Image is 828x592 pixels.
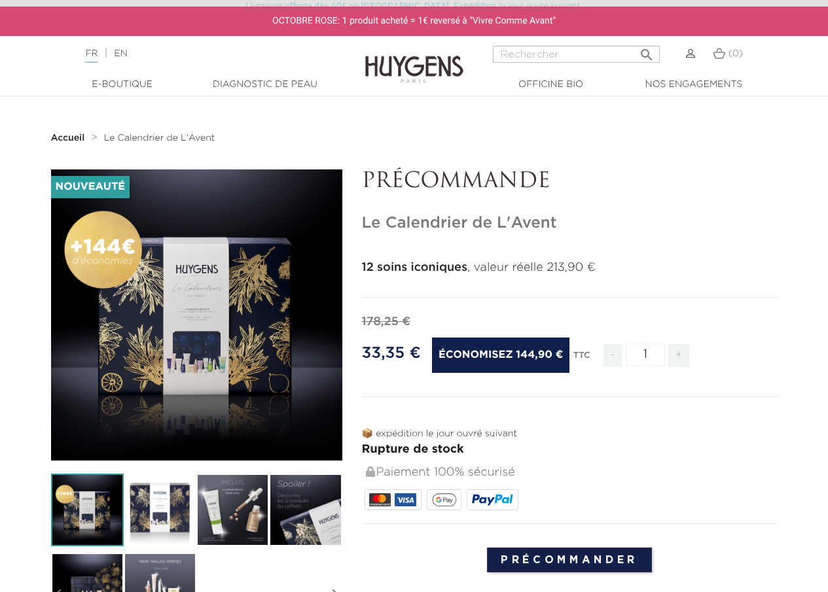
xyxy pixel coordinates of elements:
input: Rechercher [493,46,660,63]
p: 📦 expédition le jour ouvré suivant [362,427,778,441]
span: - [603,344,622,367]
button:  [635,42,658,60]
a: E-Boutique [57,78,188,92]
h1: Le Calendrier de L'Avent [362,214,778,233]
p: , valeur réelle 213,90 € [362,259,778,277]
span: + [668,344,689,367]
input: Quantité [626,343,665,366]
span: Économisez 144,90 € [432,338,569,373]
a: Officine Bio [486,78,617,92]
a: Le Calendrier de L'Avent [104,133,215,143]
a: Diagnostic de peau [200,78,331,92]
img: VISA [395,493,416,506]
img: Huygens [365,35,463,85]
a: Accueil [51,133,88,143]
strong: Accueil [51,133,85,143]
span: (0) [729,49,743,58]
div: Paiement 100% sécurisé [365,459,778,487]
img: google_pay [432,493,457,506]
a: EN [114,49,127,58]
i:  [639,43,655,59]
img: Le Calendrier de L'Avent [51,474,124,546]
input: Précommander [487,548,652,572]
div: TTC [573,341,590,377]
span: Rupture de stock [362,444,464,455]
a: Nos engagements [628,78,759,92]
div: | [79,46,335,61]
span: 178,25 € [362,316,411,328]
img: Paiement 100% sécurisé [366,466,375,477]
span: Le Calendrier de L'Avent [104,133,215,143]
span: 33,35 € [362,345,421,361]
p: PRÉCOMMANDE [362,169,778,194]
a: FR [85,49,98,63]
img: MASTERCARD [369,493,391,506]
li: Nouveauté [51,176,130,198]
strong: 12 soins iconiques [362,262,467,273]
